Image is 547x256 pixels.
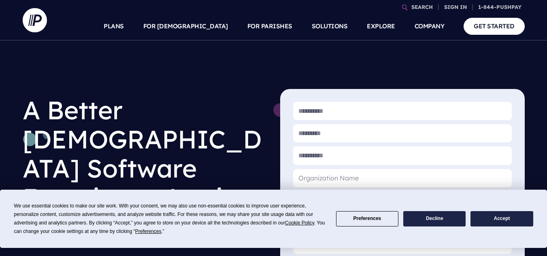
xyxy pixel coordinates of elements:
[135,228,162,234] span: Preferences
[312,12,348,40] a: SOLUTIONS
[367,12,395,40] a: EXPLORE
[470,211,533,227] button: Accept
[403,211,466,227] button: Decline
[285,220,314,226] span: Cookie Policy
[104,12,124,40] a: PLANS
[14,202,326,236] div: We use essential cookies to make our site work. With your consent, we may also use non-essential ...
[464,18,525,34] a: GET STARTED
[336,211,398,227] button: Preferences
[143,12,228,40] a: FOR [DEMOGRAPHIC_DATA]
[415,12,445,40] a: COMPANY
[293,169,512,187] input: Organization Name
[23,89,267,218] h1: A Better [DEMOGRAPHIC_DATA] Software Experience Awaits
[247,12,292,40] a: FOR PARISHES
